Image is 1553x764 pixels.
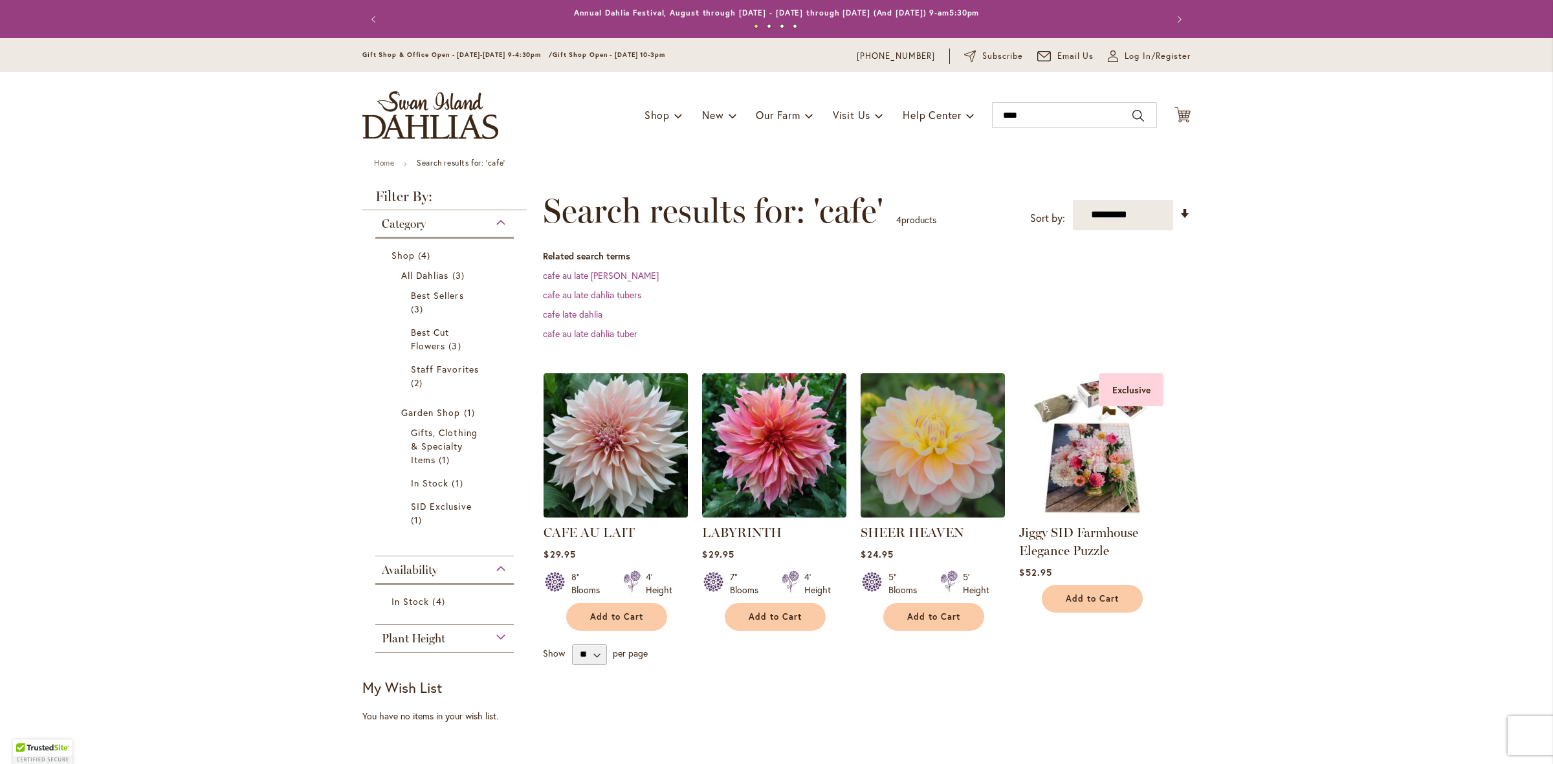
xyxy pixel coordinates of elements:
span: $29.95 [544,548,575,560]
button: Add to Cart [725,603,826,631]
span: $29.95 [702,548,734,560]
img: Café Au Lait [540,369,692,521]
span: In Stock [391,595,429,607]
button: 4 of 4 [793,24,797,28]
strong: Filter By: [362,190,527,210]
iframe: Launch Accessibility Center [10,718,46,754]
span: Gift Shop & Office Open - [DATE]-[DATE] 9-4:30pm / [362,50,553,59]
span: Gift Shop Open - [DATE] 10-3pm [553,50,665,59]
span: $52.95 [1019,566,1052,578]
a: cafe au late dahlia tubers [543,289,641,301]
span: Best Sellers [411,289,464,301]
a: Jiggy SID Farmhouse Elegance Puzzle Exclusive [1019,508,1163,520]
span: Add to Cart [749,611,802,622]
span: Subscribe [982,50,1023,63]
a: LABYRINTH [702,525,782,540]
a: CAFE AU LAIT [544,525,635,540]
label: Sort by: [1030,206,1065,230]
div: 8" Blooms [571,571,608,596]
span: Log In/Register [1125,50,1191,63]
img: Jiggy SID Farmhouse Elegance Puzzle [1019,373,1163,518]
span: Help Center [903,108,962,122]
span: All Dahlias [401,269,449,281]
span: 1 [411,513,425,527]
span: 3 [452,268,468,282]
span: SID Exclusive [411,500,472,512]
span: Plant Height [382,631,445,646]
span: 4 [432,595,448,608]
a: store logo [362,91,498,139]
span: Our Farm [756,108,800,122]
span: Garden Shop [401,406,461,419]
button: 3 of 4 [780,24,784,28]
button: Previous [362,6,388,32]
a: Best Sellers [411,289,481,316]
button: Add to Cart [883,603,984,631]
a: cafe late dahlia [543,308,602,320]
a: Labyrinth [702,508,846,520]
span: $24.95 [861,548,893,560]
a: cafe au late [PERSON_NAME] [543,269,659,281]
span: 1 [464,406,478,419]
a: In Stock [411,476,481,490]
span: per page [613,647,648,659]
span: Category [382,217,426,231]
span: 3 [448,339,464,353]
span: 2 [411,376,426,389]
div: 4' Height [646,571,672,596]
img: SHEER HEAVEN [861,373,1005,518]
a: Annual Dahlia Festival, August through [DATE] - [DATE] through [DATE] (And [DATE]) 9-am5:30pm [574,8,980,17]
dt: Related search terms [543,250,1191,263]
a: Gifts, Clothing &amp; Specialty Items [411,426,481,466]
a: Shop [391,248,501,262]
span: Best Cut Flowers [411,326,449,352]
strong: My Wish List [362,678,442,697]
img: Labyrinth [702,373,846,518]
a: SID Exclusive [411,499,481,527]
span: Add to Cart [907,611,960,622]
span: Add to Cart [1066,593,1119,604]
p: products [896,210,936,230]
a: In Stock 4 [391,595,501,608]
button: 1 of 4 [754,24,758,28]
span: New [702,108,723,122]
button: 2 of 4 [767,24,771,28]
a: SHEER HEAVEN [861,525,964,540]
button: Add to Cart [566,603,667,631]
span: Show [543,647,565,659]
a: [PHONE_NUMBER] [857,50,935,63]
span: Visit Us [833,108,870,122]
a: Jiggy SID Farmhouse Elegance Puzzle [1019,525,1138,558]
div: 5" Blooms [888,571,925,596]
span: 3 [411,302,426,316]
span: Shop [644,108,670,122]
button: Next [1165,6,1191,32]
button: Add to Cart [1042,585,1143,613]
div: 4' Height [804,571,831,596]
a: All Dahlias [401,268,491,282]
a: SHEER HEAVEN [861,508,1005,520]
a: Garden Shop [401,406,491,419]
div: 7" Blooms [730,571,766,596]
span: Staff Favorites [411,363,479,375]
a: Staff Favorites [411,362,481,389]
a: Email Us [1037,50,1094,63]
span: 4 [896,213,901,226]
a: Café Au Lait [544,508,688,520]
span: Availability [382,563,437,577]
div: Exclusive [1099,373,1163,406]
span: In Stock [411,477,448,489]
span: Shop [391,249,415,261]
span: 4 [418,248,434,262]
div: You have no items in your wish list. [362,710,535,723]
a: Log In/Register [1108,50,1191,63]
span: Add to Cart [590,611,643,622]
div: 5' Height [963,571,989,596]
a: Home [374,158,394,168]
a: cafe au late dahlia tuber [543,327,637,340]
a: Best Cut Flowers [411,325,481,353]
span: Search results for: 'cafe' [543,191,883,230]
span: Email Us [1057,50,1094,63]
span: 1 [439,453,453,466]
a: Subscribe [964,50,1023,63]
